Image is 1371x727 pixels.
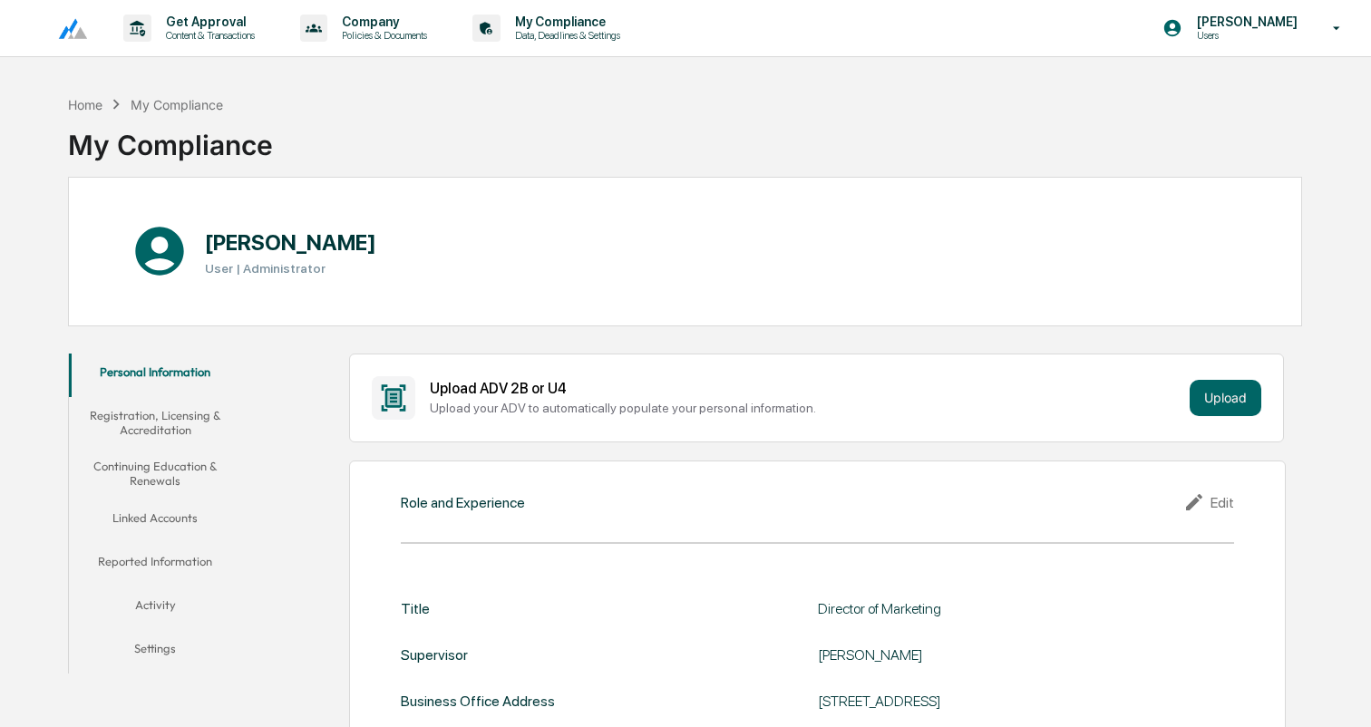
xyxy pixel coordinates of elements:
[1182,15,1307,29] p: [PERSON_NAME]
[69,586,241,630] button: Activity
[501,15,629,29] p: My Compliance
[151,15,264,29] p: Get Approval
[205,229,376,256] h1: [PERSON_NAME]
[401,600,430,617] div: Title
[327,29,436,42] p: Policies & Documents
[151,29,264,42] p: Content & Transactions
[205,261,376,276] h3: User | Administrator
[68,114,273,161] div: My Compliance
[69,354,241,674] div: secondary tabs example
[501,29,629,42] p: Data, Deadlines & Settings
[1313,667,1362,716] iframe: Open customer support
[430,380,1182,397] div: Upload ADV 2B or U4
[818,646,1234,664] div: [PERSON_NAME]
[44,17,87,40] img: logo
[401,494,525,511] div: Role and Experience
[131,97,223,112] div: My Compliance
[327,15,436,29] p: Company
[69,354,241,397] button: Personal Information
[1183,491,1234,513] div: Edit
[69,543,241,586] button: Reported Information
[401,693,555,710] div: Business Office Address
[69,397,241,449] button: Registration, Licensing & Accreditation
[69,499,241,543] button: Linked Accounts
[69,630,241,674] button: Settings
[69,448,241,499] button: Continuing Education & Renewals
[430,401,1182,415] div: Upload your ADV to automatically populate your personal information.
[401,646,468,664] div: Supervisor
[818,600,1234,617] div: Director of Marketing
[1182,29,1307,42] p: Users
[818,693,1234,710] div: [STREET_ADDRESS]
[1190,380,1261,416] button: Upload
[68,97,102,112] div: Home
